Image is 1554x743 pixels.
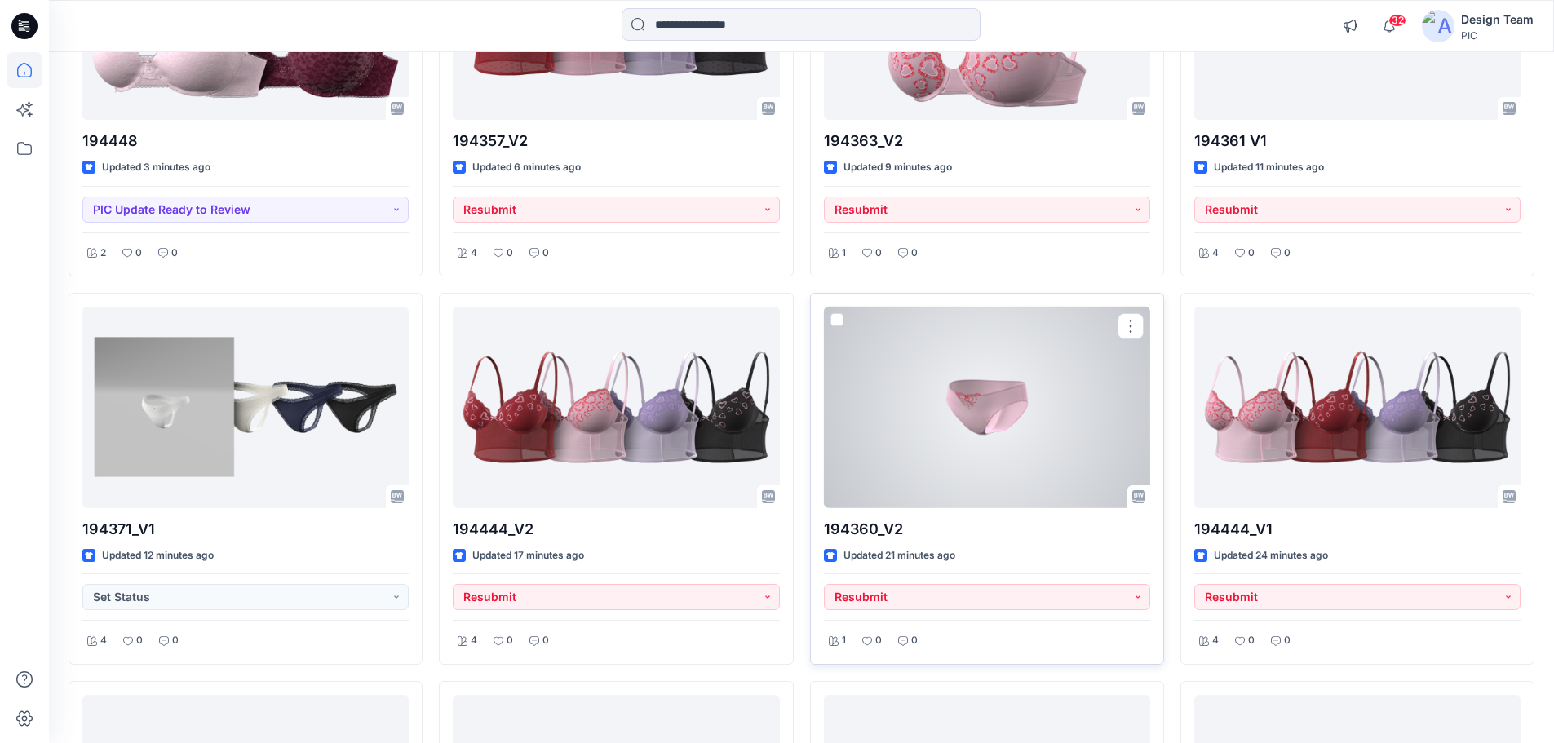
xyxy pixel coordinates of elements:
p: 2 [100,245,106,262]
a: 194360_V2 [824,307,1150,508]
p: Updated 3 minutes ago [102,159,210,176]
p: Updated 11 minutes ago [1214,159,1324,176]
p: 0 [875,632,882,649]
p: Updated 17 minutes ago [472,547,584,564]
p: Updated 9 minutes ago [843,159,952,176]
p: 0 [1248,632,1255,649]
p: 194357_V2 [453,130,779,153]
div: PIC [1461,29,1534,42]
p: 0 [911,245,918,262]
p: 0 [507,245,513,262]
p: 0 [172,632,179,649]
p: 0 [1284,632,1291,649]
p: Updated 21 minutes ago [843,547,955,564]
p: 4 [1212,632,1219,649]
p: 194448 [82,130,409,153]
p: Updated 24 minutes ago [1214,547,1328,564]
p: 0 [136,632,143,649]
img: avatar [1422,10,1454,42]
p: 194360_V2 [824,518,1150,541]
p: 0 [171,245,178,262]
p: 0 [875,245,882,262]
p: Updated 12 minutes ago [102,547,214,564]
a: 194444_V2 [453,307,779,508]
p: 0 [507,632,513,649]
p: 4 [100,632,107,649]
p: 194361 V1 [1194,130,1521,153]
p: Updated 6 minutes ago [472,159,581,176]
p: 4 [1212,245,1219,262]
p: 0 [1248,245,1255,262]
p: 194363_V2 [824,130,1150,153]
a: 194444_V1 [1194,307,1521,508]
a: 194371_V1 [82,307,409,508]
span: 32 [1388,14,1406,27]
p: 194444_V2 [453,518,779,541]
div: Design Team [1461,10,1534,29]
p: 4 [471,245,477,262]
p: 194444_V1 [1194,518,1521,541]
p: 0 [542,632,549,649]
p: 0 [1284,245,1291,262]
p: 0 [911,632,918,649]
p: 1 [842,245,846,262]
p: 0 [542,245,549,262]
p: 194371_V1 [82,518,409,541]
p: 1 [842,632,846,649]
p: 0 [135,245,142,262]
p: 4 [471,632,477,649]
